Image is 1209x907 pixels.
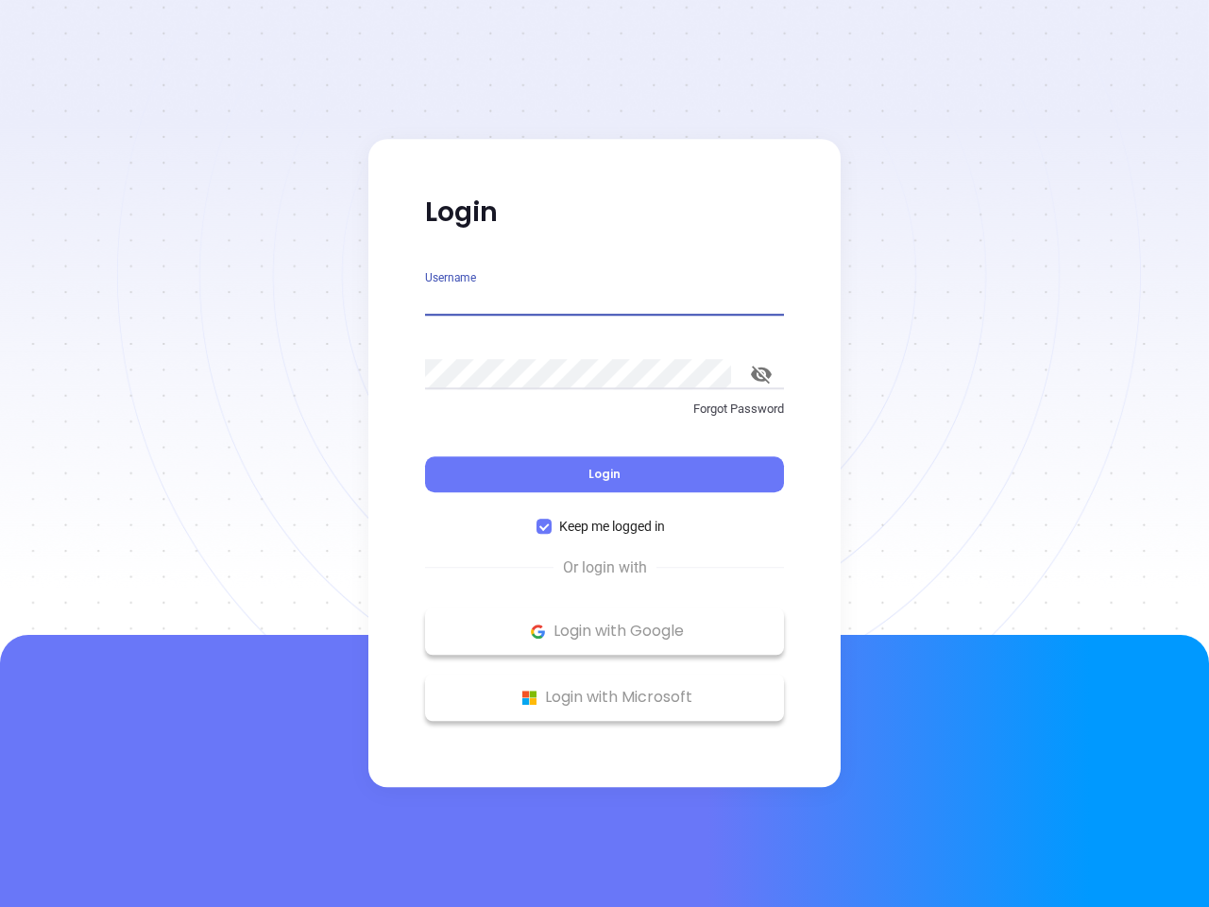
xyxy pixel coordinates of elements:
[425,456,784,492] button: Login
[553,556,656,579] span: Or login with
[552,516,673,537] span: Keep me logged in
[425,272,476,283] label: Username
[434,617,775,645] p: Login with Google
[588,466,621,482] span: Login
[425,608,784,655] button: Google Logo Login with Google
[425,196,784,230] p: Login
[518,686,541,710] img: Microsoft Logo
[526,620,550,643] img: Google Logo
[425,400,784,434] a: Forgot Password
[425,400,784,419] p: Forgot Password
[739,351,784,397] button: toggle password visibility
[434,683,775,711] p: Login with Microsoft
[425,674,784,721] button: Microsoft Logo Login with Microsoft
